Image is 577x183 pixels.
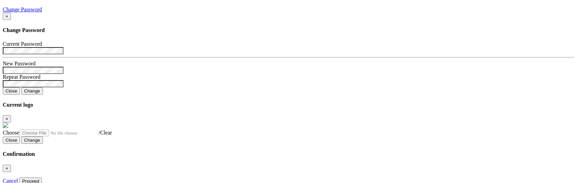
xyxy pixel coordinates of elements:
h4: Confirmation [3,151,574,157]
button: Change [21,87,43,95]
span: × [5,14,8,19]
button: Close [3,87,20,95]
a: Clear [100,130,112,136]
button: Change [21,137,43,144]
a: Change Password [3,7,42,12]
span: × [5,116,8,121]
label: Repeat Password [3,74,41,80]
a: Choose [3,130,99,136]
label: Current Password [3,41,42,47]
img: GetCustomerLogo [3,122,8,128]
button: Close [3,115,11,122]
button: Close [3,137,20,144]
div: / [3,129,574,137]
button: Close [3,165,11,172]
h4: Change Password [3,27,574,33]
label: New Password [3,61,36,66]
h4: Current logo [3,102,574,108]
button: Close [3,13,11,20]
